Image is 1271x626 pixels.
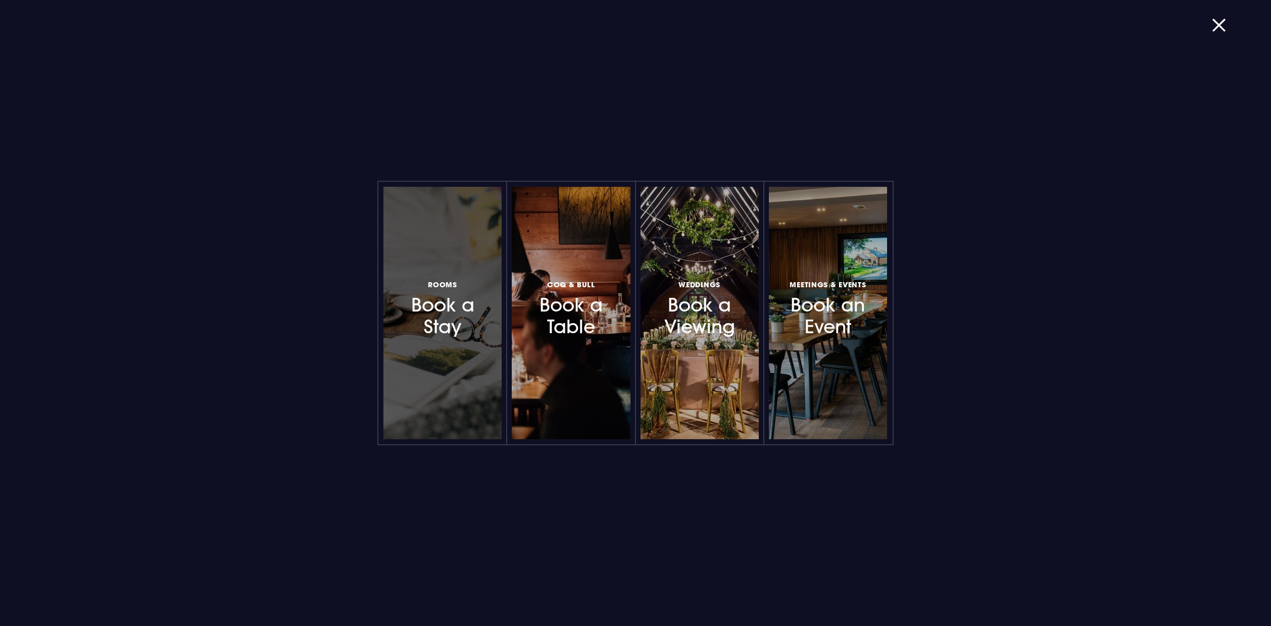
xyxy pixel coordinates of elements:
a: Meetings & EventsBook an Event [769,187,887,439]
a: RoomsBook a Stay [383,187,502,439]
span: Coq & Bull [547,280,595,289]
h3: Book an Event [784,278,872,338]
h3: Book a Viewing [656,278,744,338]
a: WeddingsBook a Viewing [641,187,759,439]
span: Rooms [428,280,457,289]
span: Meetings & Events [790,280,866,289]
span: Weddings [678,280,720,289]
a: Coq & BullBook a Table [512,187,630,439]
h3: Book a Table [527,278,615,338]
h3: Book a Stay [399,278,486,338]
